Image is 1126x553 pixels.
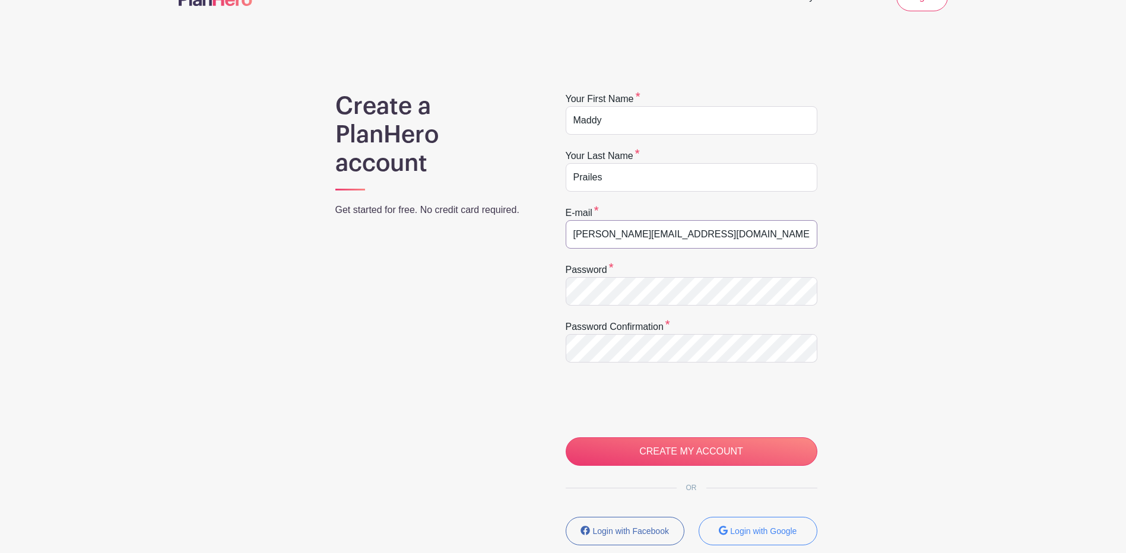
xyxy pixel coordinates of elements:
[335,203,535,217] p: Get started for free. No credit card required.
[677,484,706,492] span: OR
[566,92,640,106] label: Your first name
[566,220,817,249] input: e.g. julie@eventco.com
[566,206,599,220] label: E-mail
[730,526,797,536] small: Login with Google
[566,517,684,545] button: Login with Facebook
[566,263,614,277] label: Password
[566,377,746,423] iframe: reCAPTCHA
[335,92,535,177] h1: Create a PlanHero account
[566,149,640,163] label: Your last name
[566,163,817,192] input: e.g. Smith
[699,517,817,545] button: Login with Google
[566,320,670,334] label: Password confirmation
[566,106,817,135] input: e.g. Julie
[593,526,669,536] small: Login with Facebook
[566,437,817,466] input: CREATE MY ACCOUNT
